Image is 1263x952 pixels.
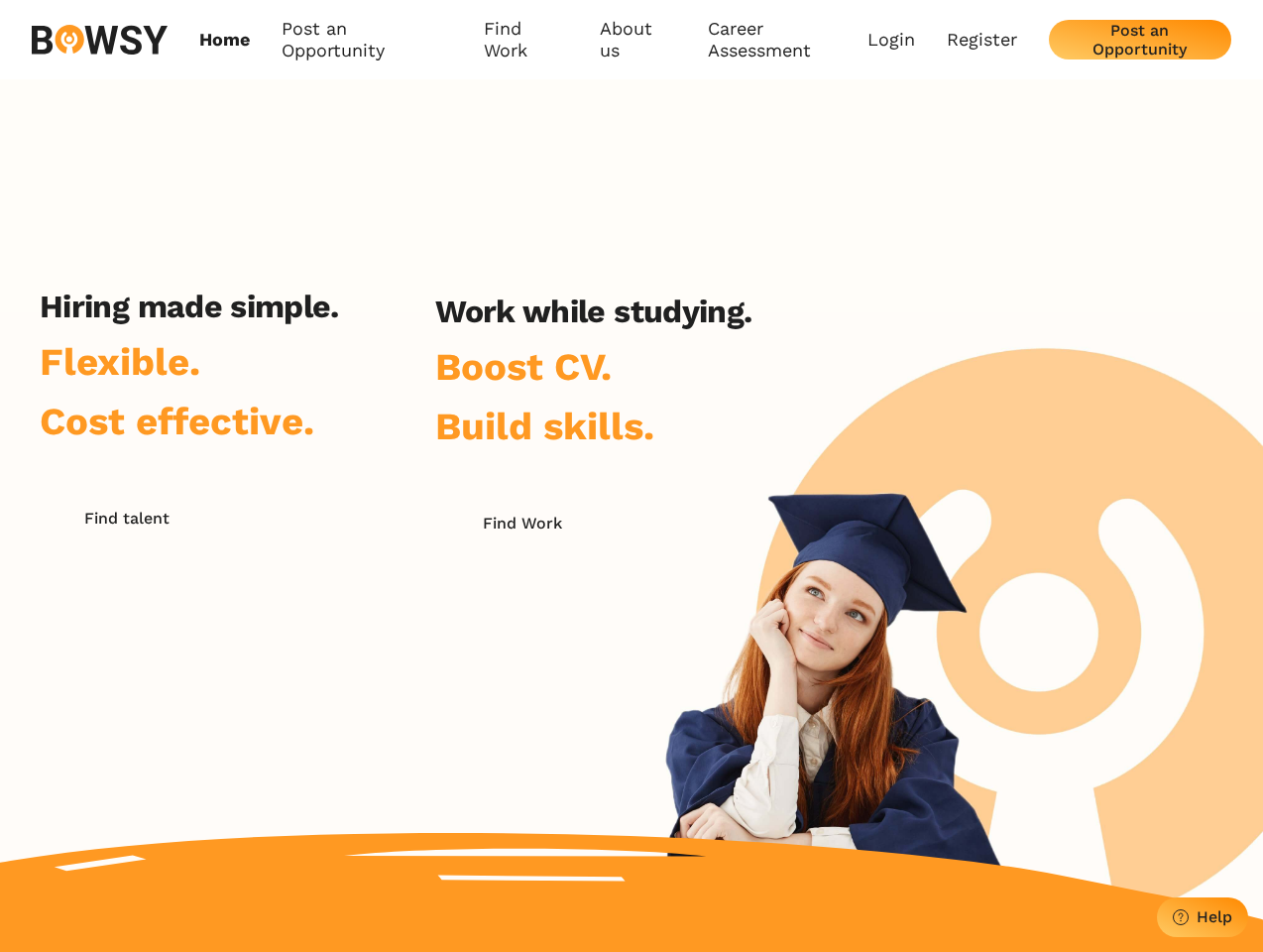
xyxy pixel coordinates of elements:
h2: Work while studying. [435,293,751,330]
a: Home [199,18,250,62]
div: Find Work [483,514,562,533]
h2: Hiring made simple. [40,288,339,325]
span: Build skills. [435,404,654,448]
div: Find talent [84,509,170,528]
span: Cost effective. [40,399,314,443]
a: Career Assessment [708,18,867,62]
span: Flexible. [40,339,200,384]
div: Help [1197,907,1232,926]
button: Help [1157,897,1248,937]
a: Register [947,29,1017,51]
img: svg%3e [32,25,168,55]
div: Post an Opportunity [1065,21,1215,59]
button: Find Work [435,503,609,542]
button: Post an Opportunity [1049,20,1231,59]
a: Login [867,29,915,51]
span: Boost CV. [435,344,612,389]
button: Find talent [40,498,213,537]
